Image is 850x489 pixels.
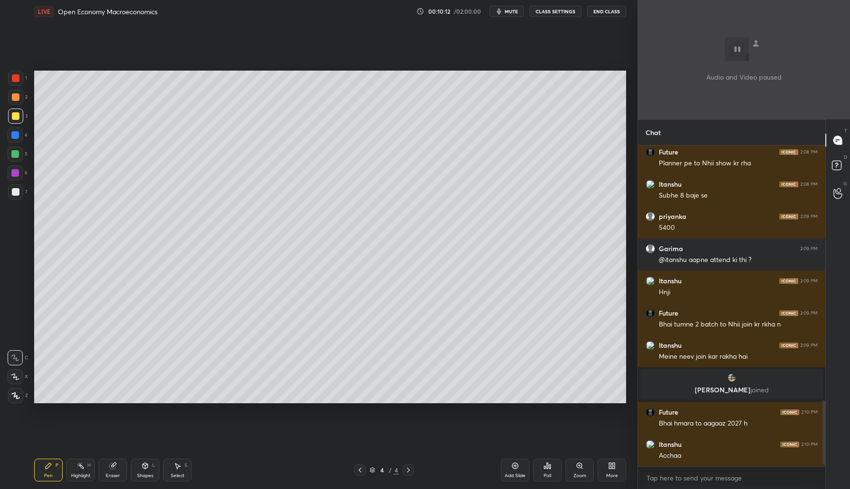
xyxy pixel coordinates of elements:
[393,466,399,474] div: 4
[638,120,668,145] p: Chat
[573,473,586,478] div: Zoom
[646,244,655,254] img: default.png
[8,350,28,365] div: C
[388,467,391,473] div: /
[638,145,825,466] div: grid
[659,148,678,156] h6: Future
[779,149,798,155] img: iconic-dark.1390631f.png
[659,244,683,253] h6: Garima
[800,214,818,219] div: 2:09 PM
[646,407,655,417] img: bf92adbd377e4b6f90e11c05f53ff606.jpg
[659,288,818,297] div: Hnji
[505,473,526,478] div: Add Slide
[844,154,847,161] p: D
[800,310,818,316] div: 2:09 PM
[843,180,847,187] p: G
[659,440,682,449] h6: Itanshu
[587,6,626,17] button: End Class
[706,72,782,82] p: Audio and Video paused
[780,409,799,415] img: iconic-dark.1390631f.png
[800,246,818,252] div: 2:09 PM
[659,180,682,189] h6: Itanshu
[34,6,54,17] div: LIVE
[800,343,818,348] div: 2:09 PM
[800,149,818,155] div: 2:08 PM
[8,109,28,124] div: 3
[8,146,28,162] div: 5
[659,212,686,221] h6: priyanka
[780,442,799,447] img: iconic-dark.1390631f.png
[137,473,153,478] div: Shapes
[185,463,187,468] div: S
[750,385,769,394] span: joined
[8,127,28,143] div: 4
[646,212,655,221] img: default.png
[659,408,678,417] h6: Future
[659,451,818,461] div: Acchaa
[800,278,818,284] div: 2:09 PM
[87,463,91,468] div: H
[152,463,155,468] div: L
[659,419,818,428] div: Bhai hmara to aagaaz 2027 h
[646,180,655,189] img: 3
[646,440,655,449] img: 3
[646,147,655,157] img: bf92adbd377e4b6f90e11c05f53ff606.jpg
[779,310,798,316] img: iconic-dark.1390631f.png
[71,473,91,478] div: Highlight
[844,127,847,134] p: T
[779,343,798,348] img: iconic-dark.1390631f.png
[8,90,28,105] div: 2
[801,409,818,415] div: 2:10 PM
[659,191,818,200] div: Subhe 8 baje se
[646,386,817,394] p: [PERSON_NAME]
[727,373,737,382] img: 3
[55,463,58,468] div: P
[659,159,818,168] div: Planner pe to Nhii show kr rha
[490,6,524,17] button: mute
[106,473,120,478] div: Eraser
[8,184,28,199] div: 7
[646,341,655,350] img: 3
[8,165,28,181] div: 6
[646,276,655,286] img: 3
[659,352,818,362] div: Meine neev join kar rakha hai
[8,388,28,403] div: Z
[44,473,53,478] div: Pen
[779,181,798,187] img: iconic-dark.1390631f.png
[779,214,798,219] img: iconic-dark.1390631f.png
[529,6,582,17] button: CLASS SETTINGS
[171,473,185,478] div: Select
[544,473,551,478] div: Poll
[659,309,678,317] h6: Future
[659,277,682,285] h6: Itanshu
[505,8,518,15] span: mute
[659,223,818,233] div: 5400
[659,341,682,350] h6: Itanshu
[58,7,157,16] h4: Open Economy Macroeconomics
[646,308,655,318] img: bf92adbd377e4b6f90e11c05f53ff606.jpg
[8,71,27,86] div: 1
[800,181,818,187] div: 2:08 PM
[377,467,387,473] div: 4
[659,255,818,265] div: @itanshu aapne attend ki thi ?
[779,278,798,284] img: iconic-dark.1390631f.png
[801,442,818,447] div: 2:10 PM
[659,320,818,329] div: Bhai tumne 2 batch to Nhii join kr rkha n
[606,473,618,478] div: More
[8,369,28,384] div: X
